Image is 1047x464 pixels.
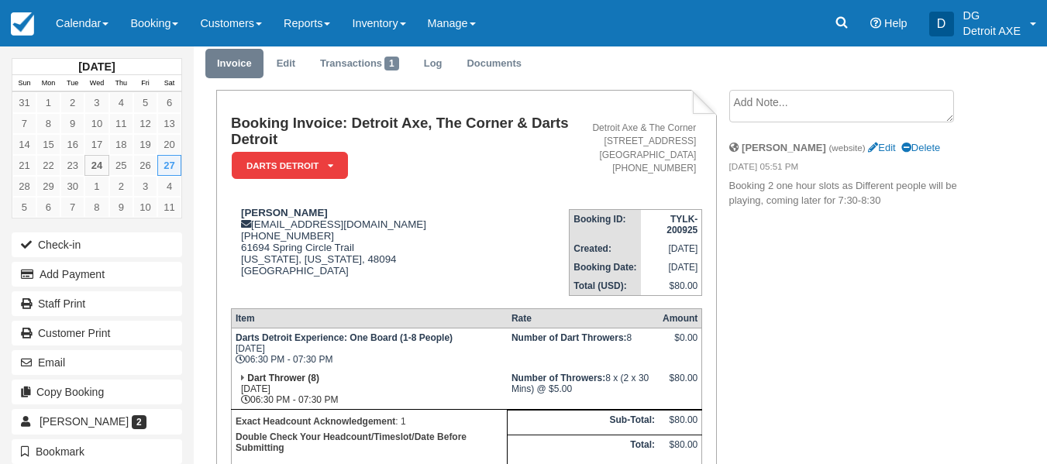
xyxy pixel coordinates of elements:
[40,415,129,428] span: [PERSON_NAME]
[742,142,826,153] strong: [PERSON_NAME]
[570,239,641,258] th: Created:
[384,57,399,70] span: 1
[265,49,307,79] a: Edit
[508,411,659,435] th: Sub-Total:
[78,60,115,73] strong: [DATE]
[241,207,328,218] strong: [PERSON_NAME]
[84,92,108,113] a: 3
[231,309,507,328] th: Item
[231,151,343,180] a: Darts Detroit
[60,92,84,113] a: 2
[12,176,36,197] a: 28
[884,17,908,29] span: Help
[12,409,182,434] a: [PERSON_NAME] 2
[12,197,36,218] a: 5
[205,49,263,79] a: Invoice
[828,143,865,153] small: (website)
[84,197,108,218] a: 8
[36,134,60,155] a: 15
[36,113,60,134] a: 8
[60,176,84,197] a: 30
[84,176,108,197] a: 1
[412,49,454,79] a: Log
[133,155,157,176] a: 26
[36,176,60,197] a: 29
[36,75,60,92] th: Mon
[508,328,659,369] td: 8
[60,134,84,155] a: 16
[84,155,108,176] a: 24
[570,258,641,277] th: Booking Date:
[11,12,34,36] img: checkfront-main-nav-mini-logo.png
[133,197,157,218] a: 10
[870,18,881,29] i: Help
[575,122,696,175] address: Detroit Axe & The Corner [STREET_ADDRESS] [GEOGRAPHIC_DATA] [PHONE_NUMBER]
[231,328,507,369] td: [DATE] 06:30 PM - 07:30 PM
[570,277,641,296] th: Total (USD):
[132,415,146,429] span: 2
[641,239,702,258] td: [DATE]
[12,321,182,345] a: Customer Print
[84,75,108,92] th: Wed
[929,12,954,36] div: D
[729,160,968,177] em: [DATE] 05:51 PM
[508,309,659,328] th: Rate
[84,134,108,155] a: 17
[12,291,182,316] a: Staff Print
[868,142,895,153] a: Edit
[641,258,702,277] td: [DATE]
[12,350,182,375] button: Email
[12,439,182,464] button: Bookmark
[663,373,697,396] div: $80.00
[109,92,133,113] a: 4
[36,197,60,218] a: 6
[236,431,467,453] b: Double Check Your Headcount/Timeslot/Date Before Submitting
[157,113,181,134] a: 13
[508,369,659,410] td: 8 x (2 x 30 Mins) @ $5.00
[109,197,133,218] a: 9
[236,414,503,429] p: : 1
[12,75,36,92] th: Sun
[133,134,157,155] a: 19
[60,75,84,92] th: Tue
[12,262,182,287] button: Add Payment
[659,435,702,459] td: $80.00
[157,197,181,218] a: 11
[12,380,182,404] button: Copy Booking
[157,176,181,197] a: 4
[109,134,133,155] a: 18
[511,373,605,383] strong: Number of Throwers
[12,92,36,113] a: 31
[231,207,569,296] div: [EMAIL_ADDRESS][DOMAIN_NAME] [PHONE_NUMBER] 61694 Spring Circle Trail [US_STATE], [US_STATE], 480...
[508,435,659,459] th: Total:
[84,113,108,134] a: 10
[666,214,697,235] strong: TYLK-200925
[963,8,1021,23] p: DG
[60,197,84,218] a: 7
[231,369,507,410] td: [DATE] 06:30 PM - 07:30 PM
[157,155,181,176] a: 27
[236,416,395,427] strong: Exact Headcount Acknowledgement
[455,49,533,79] a: Documents
[729,179,968,208] p: Booking 2 one hour slots as Different people will be playing, coming later for 7:30-8:30
[157,75,181,92] th: Sat
[641,277,702,296] td: $80.00
[12,232,182,257] button: Check-in
[511,332,627,343] strong: Number of Dart Throwers
[308,49,411,79] a: Transactions1
[109,113,133,134] a: 11
[109,155,133,176] a: 25
[133,113,157,134] a: 12
[232,152,348,179] em: Darts Detroit
[663,332,697,356] div: $0.00
[12,113,36,134] a: 7
[570,209,641,239] th: Booking ID:
[36,155,60,176] a: 22
[36,92,60,113] a: 1
[133,75,157,92] th: Fri
[236,332,453,343] strong: Darts Detroit Experience: One Board (1-8 People)
[12,134,36,155] a: 14
[109,176,133,197] a: 2
[12,155,36,176] a: 21
[60,113,84,134] a: 9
